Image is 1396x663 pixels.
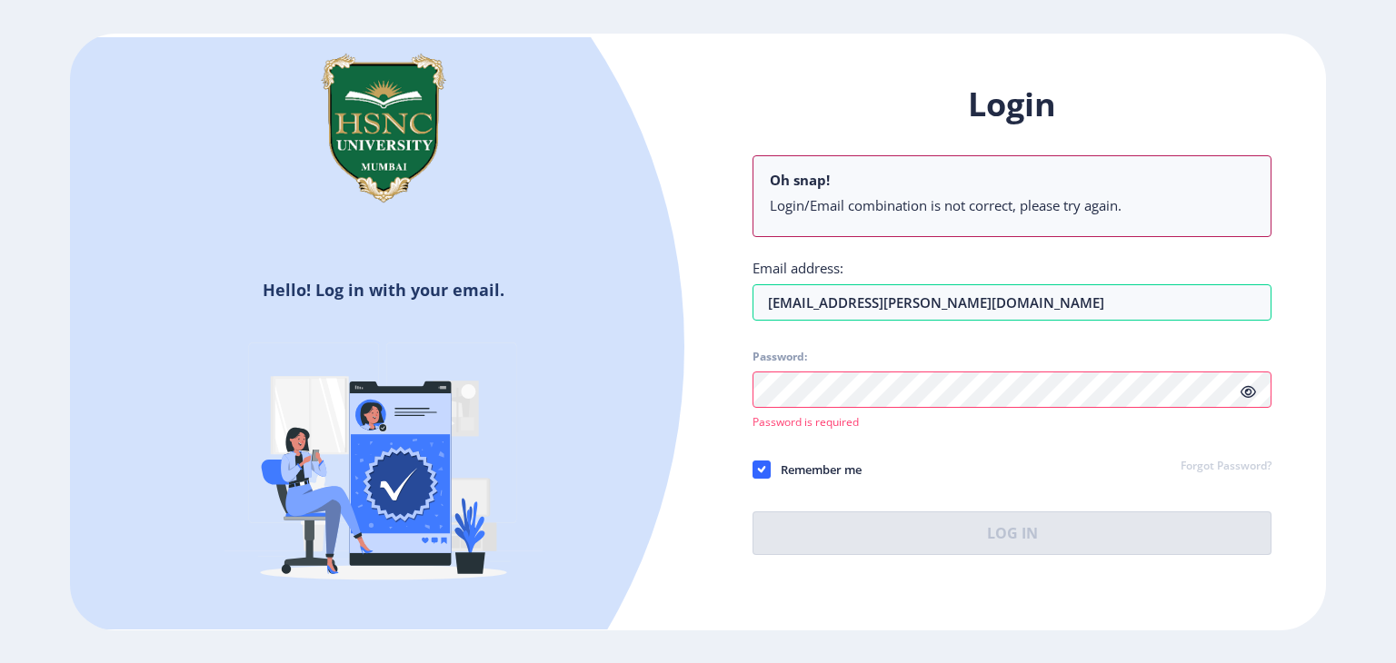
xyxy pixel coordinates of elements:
a: Forgot Password? [1181,459,1271,475]
li: Login/Email combination is not correct, please try again. [770,196,1254,214]
label: Password: [753,350,807,364]
button: Log In [753,511,1271,555]
span: Password is required [753,414,859,430]
input: Email address [753,284,1271,321]
h1: Login [753,83,1271,126]
img: hsnc.png [293,37,474,219]
span: Remember me [771,459,862,480]
h5: Don't have an account? [84,626,684,655]
b: Oh snap! [770,171,830,189]
img: Verified-rafiki.svg [224,308,543,626]
label: Email address: [753,259,843,277]
a: Register [459,627,542,654]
